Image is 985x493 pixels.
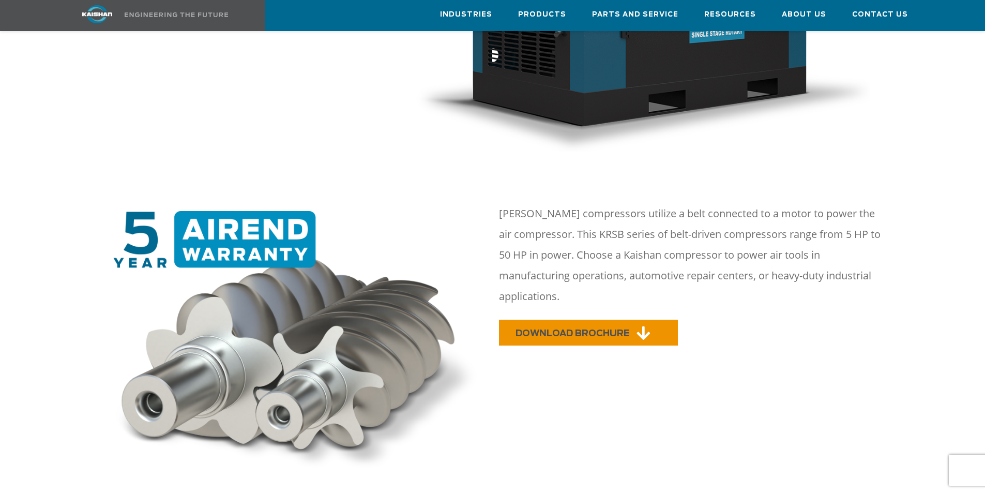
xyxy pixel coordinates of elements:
[440,1,492,28] a: Industries
[704,9,756,21] span: Resources
[518,1,566,28] a: Products
[58,5,136,23] img: kaishan logo
[518,9,566,21] span: Products
[440,9,492,21] span: Industries
[499,320,678,346] a: DOWNLOAD BROCHURE
[125,12,228,17] img: Engineering the future
[852,9,908,21] span: Contact Us
[852,1,908,28] a: Contact Us
[704,1,756,28] a: Resources
[592,9,678,21] span: Parts and Service
[782,9,826,21] span: About Us
[782,1,826,28] a: About Us
[592,1,678,28] a: Parts and Service
[499,203,886,307] p: [PERSON_NAME] compressors utilize a belt connected to a motor to power the air compressor. This K...
[516,329,629,338] span: DOWNLOAD BROCHURE
[107,211,487,476] img: warranty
